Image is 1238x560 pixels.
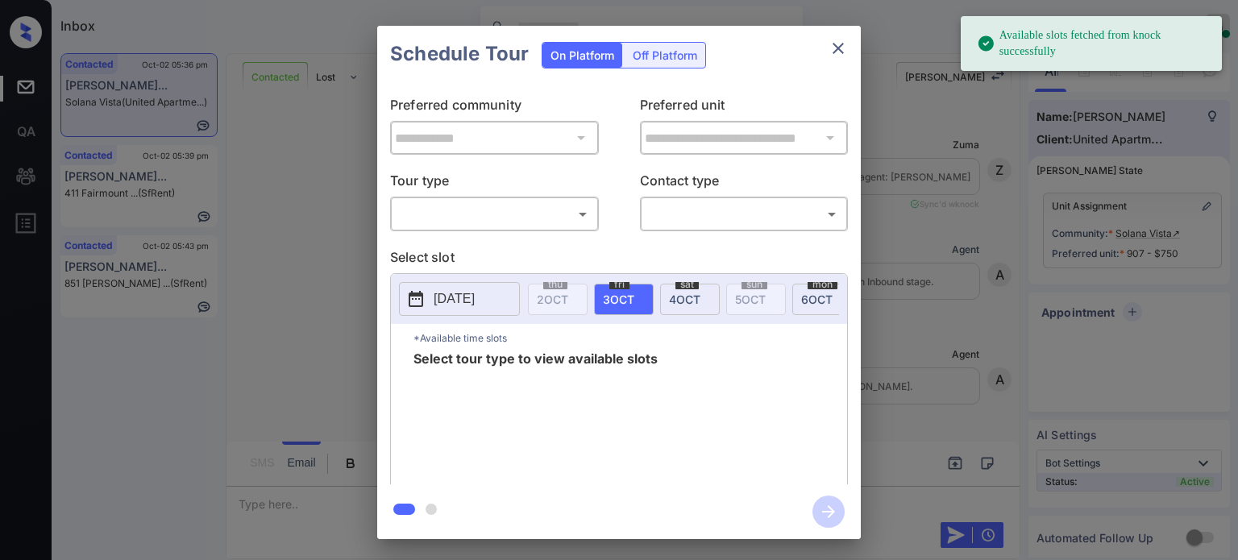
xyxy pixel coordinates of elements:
span: 4 OCT [669,292,700,306]
span: 3 OCT [603,292,634,306]
span: Select tour type to view available slots [413,352,658,481]
p: Contact type [640,171,849,197]
div: Off Platform [625,43,705,68]
div: Available slots fetched from knock successfully [977,21,1209,66]
div: date-select [660,284,720,315]
div: date-select [594,284,654,315]
p: Preferred unit [640,95,849,121]
span: fri [609,280,629,289]
span: 6 OCT [801,292,833,306]
span: sat [675,280,699,289]
div: On Platform [542,43,622,68]
button: [DATE] [399,282,520,316]
p: Preferred community [390,95,599,121]
button: close [822,32,854,64]
span: mon [808,280,837,289]
h2: Schedule Tour [377,26,542,82]
div: date-select [792,284,852,315]
p: Select slot [390,247,848,273]
p: *Available time slots [413,324,847,352]
p: [DATE] [434,289,475,309]
p: Tour type [390,171,599,197]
